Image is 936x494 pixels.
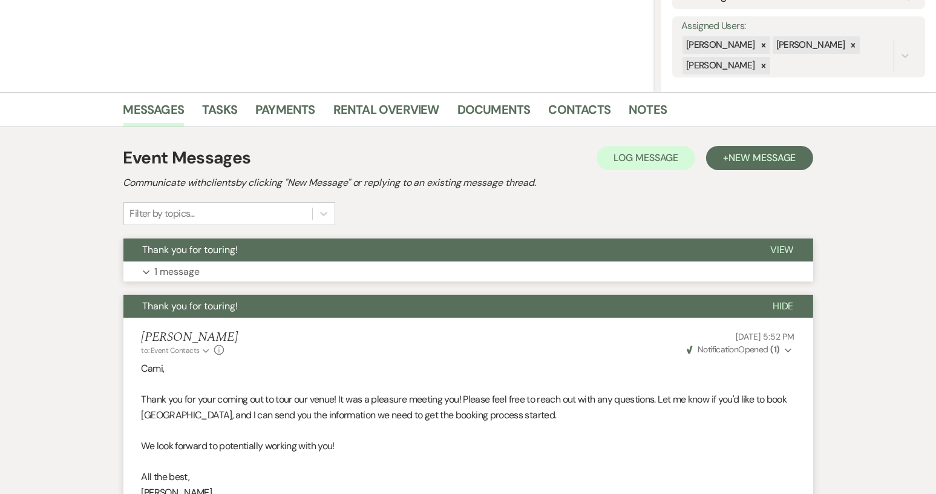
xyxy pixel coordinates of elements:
[597,146,695,170] button: Log Message
[142,361,795,377] p: Cami,
[687,344,780,355] span: Opened
[736,331,794,342] span: [DATE] 5:52 PM
[202,100,237,127] a: Tasks
[685,343,795,356] button: NotificationOpened (1)
[629,100,667,127] a: Notes
[728,151,796,164] span: New Message
[143,243,238,256] span: Thank you for touring!
[457,100,531,127] a: Documents
[155,264,200,280] p: 1 message
[255,100,315,127] a: Payments
[773,36,847,54] div: [PERSON_NAME]
[142,330,238,345] h5: [PERSON_NAME]
[706,146,813,170] button: +New Message
[123,239,751,262] button: Thank you for touring!
[614,151,678,164] span: Log Message
[770,243,794,256] span: View
[142,392,795,423] p: Thank you for your coming out to tour our venue! It was a pleasure meeting you! Please feel free ...
[770,344,779,355] strong: ( 1 )
[773,300,794,312] span: Hide
[549,100,611,127] a: Contacts
[682,36,757,54] div: [PERSON_NAME]
[123,100,185,127] a: Messages
[143,300,238,312] span: Thank you for touring!
[681,18,916,35] label: Assigned Users:
[698,344,738,355] span: Notification
[123,262,813,282] button: 1 message
[142,438,795,454] p: We look forward to potentially working with you!
[123,145,251,171] h1: Event Messages
[333,100,439,127] a: Rental Overview
[682,57,757,74] div: [PERSON_NAME]
[142,469,795,485] p: All the best,
[142,346,200,355] span: to: Event Contacts
[142,345,211,356] button: to: Event Contacts
[123,295,753,318] button: Thank you for touring!
[123,176,813,190] h2: Communicate with clients by clicking "New Message" or replying to an existing message thread.
[753,295,813,318] button: Hide
[751,239,813,262] button: View
[130,206,195,221] div: Filter by topics...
